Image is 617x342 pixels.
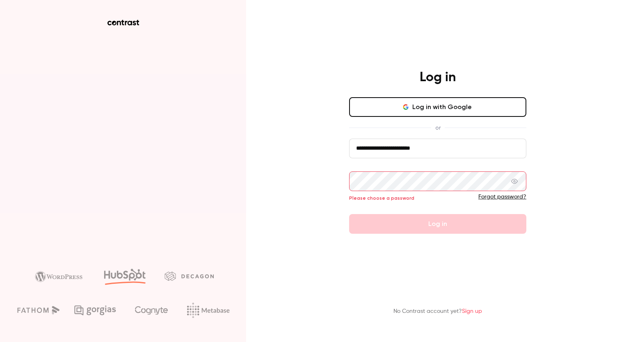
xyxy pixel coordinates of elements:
span: Please choose a password [349,195,414,201]
a: Forgot password? [478,194,526,200]
img: decagon [165,271,214,280]
span: or [431,123,445,132]
button: Log in with Google [349,97,526,117]
a: Sign up [462,308,482,314]
h4: Log in [420,69,456,86]
p: No Contrast account yet? [393,307,482,316]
